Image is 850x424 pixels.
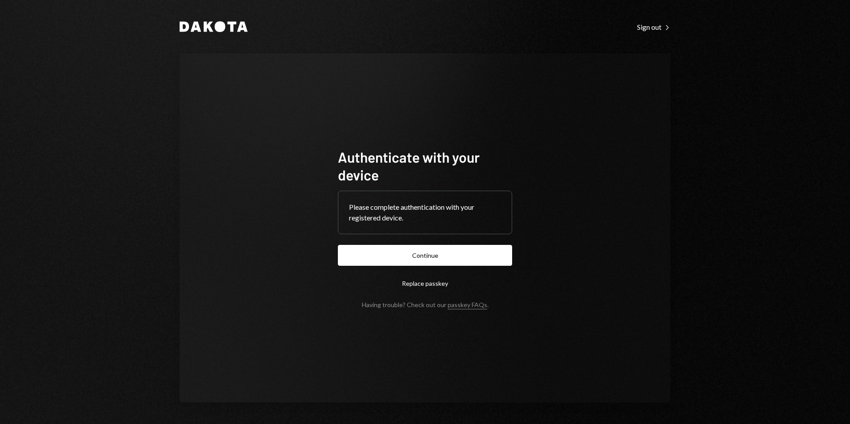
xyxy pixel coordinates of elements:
[338,148,512,184] h1: Authenticate with your device
[448,301,487,309] a: passkey FAQs
[338,273,512,294] button: Replace passkey
[637,22,670,32] a: Sign out
[362,301,489,308] div: Having trouble? Check out our .
[338,245,512,266] button: Continue
[349,202,501,223] div: Please complete authentication with your registered device.
[637,23,670,32] div: Sign out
